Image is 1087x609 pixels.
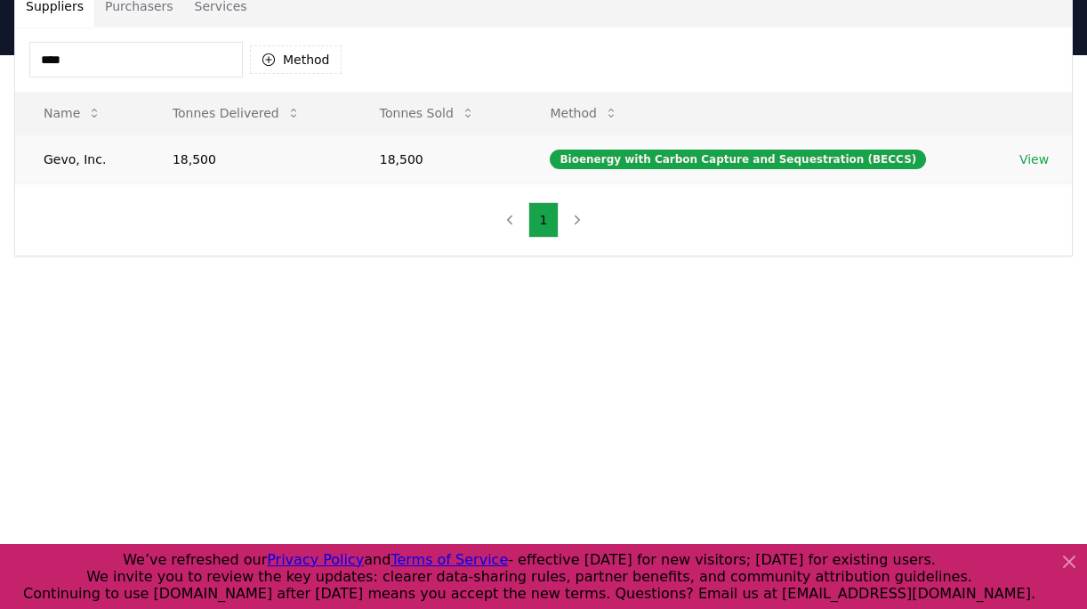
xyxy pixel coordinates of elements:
td: Gevo, Inc. [15,134,144,183]
button: Method [535,95,632,131]
td: 18,500 [351,134,522,183]
button: Tonnes Sold [366,95,489,131]
button: Method [250,45,342,74]
button: Tonnes Delivered [158,95,315,131]
button: 1 [528,202,560,238]
td: 18,500 [144,134,351,183]
div: Bioenergy with Carbon Capture and Sequestration (BECCS) [550,150,926,169]
a: View [1019,150,1049,168]
button: Name [29,95,116,131]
